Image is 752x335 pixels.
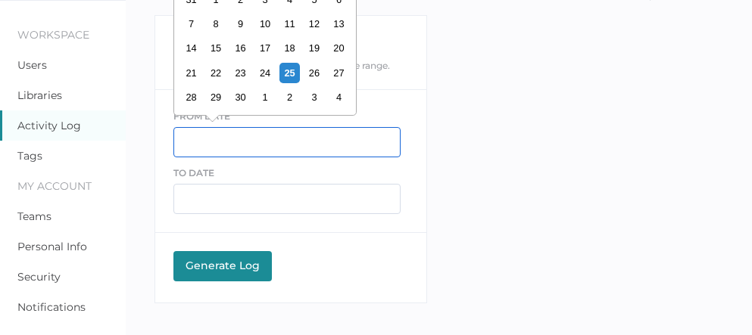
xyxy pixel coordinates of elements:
div: Choose Wednesday, September 17th, 2025 [254,38,275,58]
div: Choose Friday, September 26th, 2025 [304,63,324,83]
div: Choose Friday, October 3rd, 2025 [304,87,324,107]
div: Choose Wednesday, September 10th, 2025 [254,14,275,34]
div: Choose Saturday, October 4th, 2025 [328,87,348,107]
button: Generate Log [173,251,272,281]
div: Choose Monday, September 22nd, 2025 [205,63,226,83]
span: TO DATE [173,167,214,178]
div: Choose Wednesday, September 24th, 2025 [254,63,275,83]
div: Choose Friday, September 19th, 2025 [304,38,324,58]
a: Teams [17,209,51,223]
a: Personal Info [17,240,87,253]
div: Choose Tuesday, September 16th, 2025 [229,38,250,58]
div: Choose Thursday, September 18th, 2025 [279,38,299,58]
div: Choose Tuesday, September 23rd, 2025 [229,63,250,83]
div: Choose Tuesday, September 9th, 2025 [229,14,250,34]
a: Tags [17,149,42,163]
a: Users [17,58,47,72]
div: Choose Monday, September 29th, 2025 [205,87,226,107]
div: Choose Monday, September 15th, 2025 [205,38,226,58]
a: Libraries [17,88,62,102]
div: Choose Thursday, October 2nd, 2025 [279,87,299,107]
div: Choose Saturday, September 20th, 2025 [328,38,348,58]
a: Activity Log [17,119,81,132]
div: Choose Sunday, September 7th, 2025 [181,14,201,34]
div: Choose Friday, September 12th, 2025 [304,14,324,34]
div: Choose Sunday, September 14th, 2025 [181,38,201,58]
div: Choose Saturday, September 27th, 2025 [328,63,348,83]
div: Choose Sunday, September 21st, 2025 [181,63,201,83]
div: Choose Monday, September 8th, 2025 [205,14,226,34]
div: Choose Thursday, September 25th, 2025 [279,63,299,83]
div: Choose Sunday, September 28th, 2025 [181,87,201,107]
div: Choose Saturday, September 13th, 2025 [328,14,348,34]
a: Notifications [17,300,86,314]
a: Security [17,270,61,284]
div: Choose Thursday, September 11th, 2025 [279,14,299,34]
div: Choose Wednesday, October 1st, 2025 [254,87,275,107]
div: Choose Tuesday, September 30th, 2025 [229,87,250,107]
div: Generate Log [181,259,264,272]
